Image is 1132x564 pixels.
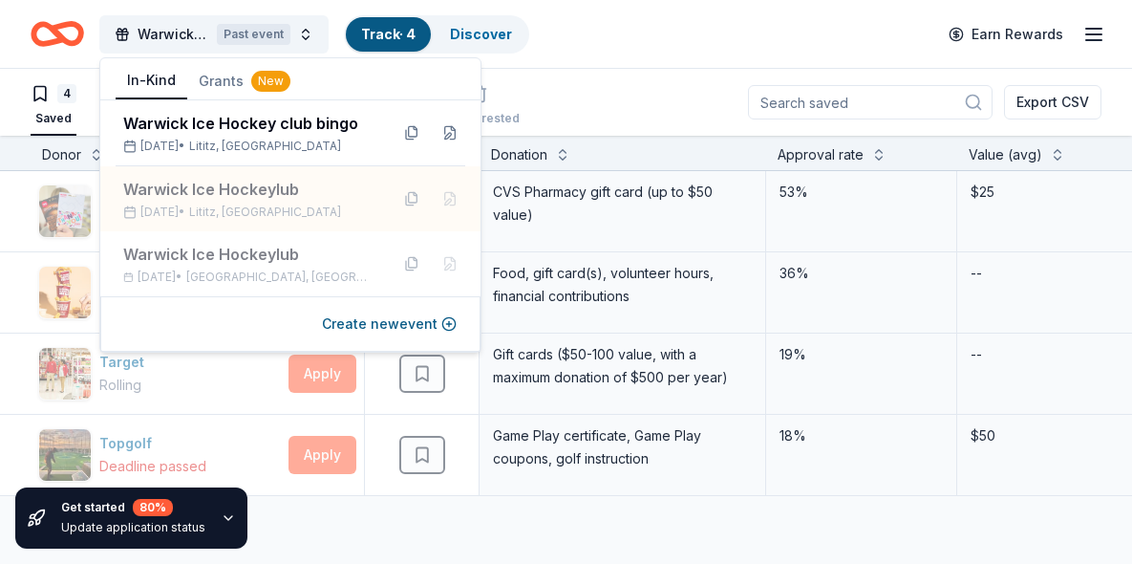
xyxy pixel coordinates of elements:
[38,266,281,319] button: Image for Sheetz[PERSON_NAME]Rolling
[491,423,754,472] div: Game Play certificate, Game Play coupons, golf instruction
[31,111,76,126] div: Saved
[57,84,76,103] div: 4
[123,243,374,266] div: Warwick Ice Hockeylub
[116,63,187,99] button: In-Kind
[969,341,984,368] div: --
[38,184,281,238] button: Image for CVSCVSDonating paused
[31,76,76,136] button: 4Saved
[189,205,341,220] span: Lititz, [GEOGRAPHIC_DATA]
[38,347,281,401] button: Image for TargetTargetRolling
[778,143,864,166] div: Approval rate
[361,26,416,42] a: Track· 4
[322,313,457,336] button: Create newevent
[491,260,754,310] div: Food, gift card(s), volunteer hours, financial contributions
[186,270,374,285] span: [GEOGRAPHIC_DATA], [GEOGRAPHIC_DATA]
[42,143,81,166] div: Donor
[491,341,754,391] div: Gift cards ($50-100 value, with a maximum donation of $500 per year)
[123,205,374,220] div: [DATE] •
[778,341,945,368] div: 19%
[187,64,302,98] button: Grants
[123,270,374,285] div: [DATE] •
[450,26,512,42] a: Discover
[61,520,205,535] div: Update application status
[937,17,1075,52] a: Earn Rewards
[61,499,205,516] div: Get started
[778,260,945,287] div: 36%
[251,71,290,92] div: New
[778,179,945,206] div: 53%
[31,11,84,56] a: Home
[491,143,547,166] div: Donation
[1004,85,1101,119] button: Export CSV
[969,260,984,287] div: --
[123,112,374,135] div: Warwick Ice Hockey club bingo
[99,15,329,54] button: Warwick Ice HockeylubPast event
[123,178,374,201] div: Warwick Ice Hockeylub
[138,23,209,46] span: Warwick Ice Hockeylub
[969,143,1042,166] div: Value (avg)
[491,179,754,228] div: CVS Pharmacy gift card (up to $50 value)
[133,499,173,516] div: 80 %
[778,423,945,449] div: 18%
[123,139,374,154] div: [DATE] •
[748,85,993,119] input: Search saved
[189,139,341,154] span: Lititz, [GEOGRAPHIC_DATA]
[344,15,529,54] button: Track· 4Discover
[38,428,281,482] button: Image for TopgolfTopgolfDeadline passed
[217,24,290,45] div: Past event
